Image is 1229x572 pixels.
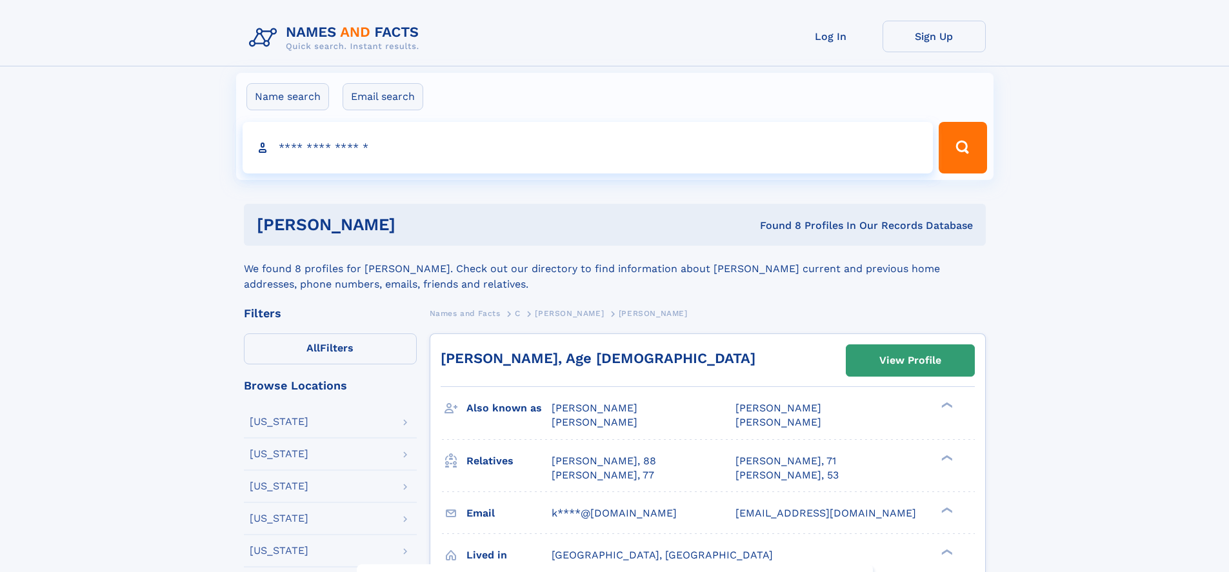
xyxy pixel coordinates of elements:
label: Filters [244,333,417,364]
a: Names and Facts [430,305,501,321]
div: View Profile [879,346,941,375]
div: [US_STATE] [250,513,308,524]
label: Name search [246,83,329,110]
div: Filters [244,308,417,319]
div: ❯ [938,506,954,514]
div: ❯ [938,547,954,556]
a: [PERSON_NAME], 88 [552,454,656,468]
span: [PERSON_NAME] [552,416,637,428]
button: Search Button [939,122,986,173]
div: ❯ [938,453,954,462]
span: [PERSON_NAME] [735,416,821,428]
div: [US_STATE] [250,481,308,491]
div: Browse Locations [244,380,417,391]
a: [PERSON_NAME], Age [DEMOGRAPHIC_DATA] [441,350,755,366]
span: [PERSON_NAME] [619,309,688,318]
div: Found 8 Profiles In Our Records Database [577,219,973,233]
img: Logo Names and Facts [244,21,430,55]
h3: Relatives [466,450,552,472]
div: [US_STATE] [250,546,308,556]
label: Email search [343,83,423,110]
a: Sign Up [883,21,986,52]
span: [PERSON_NAME] [735,402,821,414]
span: [EMAIL_ADDRESS][DOMAIN_NAME] [735,507,916,519]
h3: Also known as [466,397,552,419]
a: C [515,305,521,321]
span: All [306,342,320,354]
input: search input [243,122,934,173]
h3: Email [466,502,552,524]
h1: [PERSON_NAME] [257,217,578,233]
div: [US_STATE] [250,417,308,427]
a: Log In [779,21,883,52]
span: [PERSON_NAME] [535,309,604,318]
a: [PERSON_NAME], 71 [735,454,836,468]
a: [PERSON_NAME], 53 [735,468,839,482]
a: [PERSON_NAME] [535,305,604,321]
a: [PERSON_NAME], 77 [552,468,654,482]
span: [GEOGRAPHIC_DATA], [GEOGRAPHIC_DATA] [552,549,773,561]
div: We found 8 profiles for [PERSON_NAME]. Check out our directory to find information about [PERSON_... [244,246,986,292]
div: ❯ [938,401,954,409]
h3: Lived in [466,544,552,566]
div: [US_STATE] [250,449,308,459]
span: [PERSON_NAME] [552,402,637,414]
a: View Profile [846,345,974,376]
span: C [515,309,521,318]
